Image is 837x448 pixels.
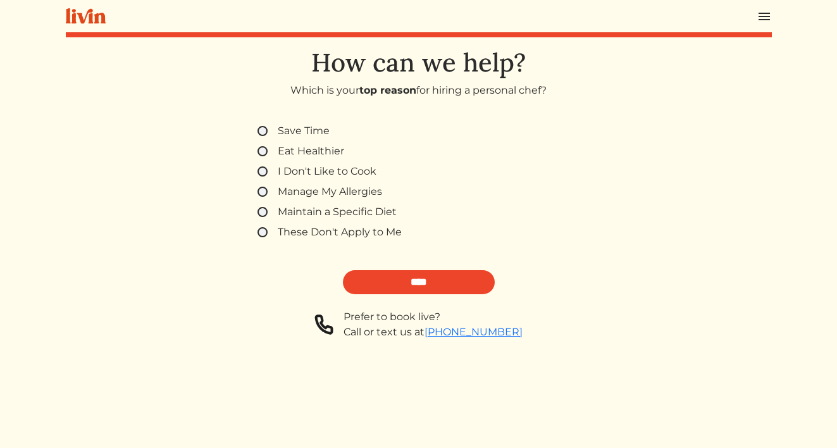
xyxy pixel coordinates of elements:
[278,123,330,139] label: Save Time
[66,8,106,24] img: livin-logo-a0d97d1a881af30f6274990eb6222085a2533c92bbd1e4f22c21b4f0d0e3210c.svg
[278,184,382,199] label: Manage My Allergies
[278,144,344,159] label: Eat Healthier
[757,9,772,24] img: menu_hamburger-cb6d353cf0ecd9f46ceae1c99ecbeb4a00e71ca567a856bd81f57e9d8c17bb26.svg
[66,83,772,98] p: Which is your for hiring a personal chef?
[359,84,416,96] strong: top reason
[278,225,402,240] label: These Don't Apply to Me
[278,204,397,220] label: Maintain a Specific Diet
[425,326,523,338] a: [PHONE_NUMBER]
[278,164,376,179] label: I Don't Like to Cook
[66,47,772,78] h1: How can we help?
[344,309,523,325] div: Prefer to book live?
[314,309,333,340] img: phone-a8f1853615f4955a6c6381654e1c0f7430ed919b147d78756318837811cda3a7.svg
[344,325,523,340] div: Call or text us at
